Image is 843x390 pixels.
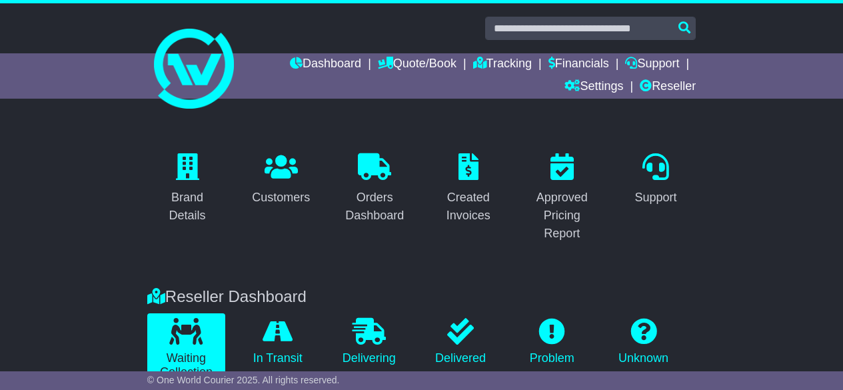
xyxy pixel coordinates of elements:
[625,53,679,76] a: Support
[634,189,676,207] div: Support
[141,287,702,307] div: Reseller Dashboard
[548,53,609,76] a: Financials
[335,149,415,229] a: Orders Dashboard
[530,189,594,243] div: Approved Pricing Report
[147,313,225,385] a: Waiting Collection
[437,189,500,225] div: Created Invoices
[473,53,532,76] a: Tracking
[239,313,317,371] a: In Transit
[421,313,499,371] a: Delivered
[252,189,310,207] div: Customers
[343,189,407,225] div: Orders Dashboard
[290,53,361,76] a: Dashboard
[428,149,509,229] a: Created Invoices
[243,149,319,211] a: Customers
[626,149,685,211] a: Support
[147,375,340,385] span: © One World Courier 2025. All rights reserved.
[156,189,219,225] div: Brand Details
[640,76,696,99] a: Reseller
[147,149,228,229] a: Brand Details
[513,313,591,371] a: Problem
[378,53,456,76] a: Quote/Book
[522,149,602,247] a: Approved Pricing Report
[564,76,623,99] a: Settings
[604,313,682,371] a: Unknown
[330,313,408,371] a: Delivering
